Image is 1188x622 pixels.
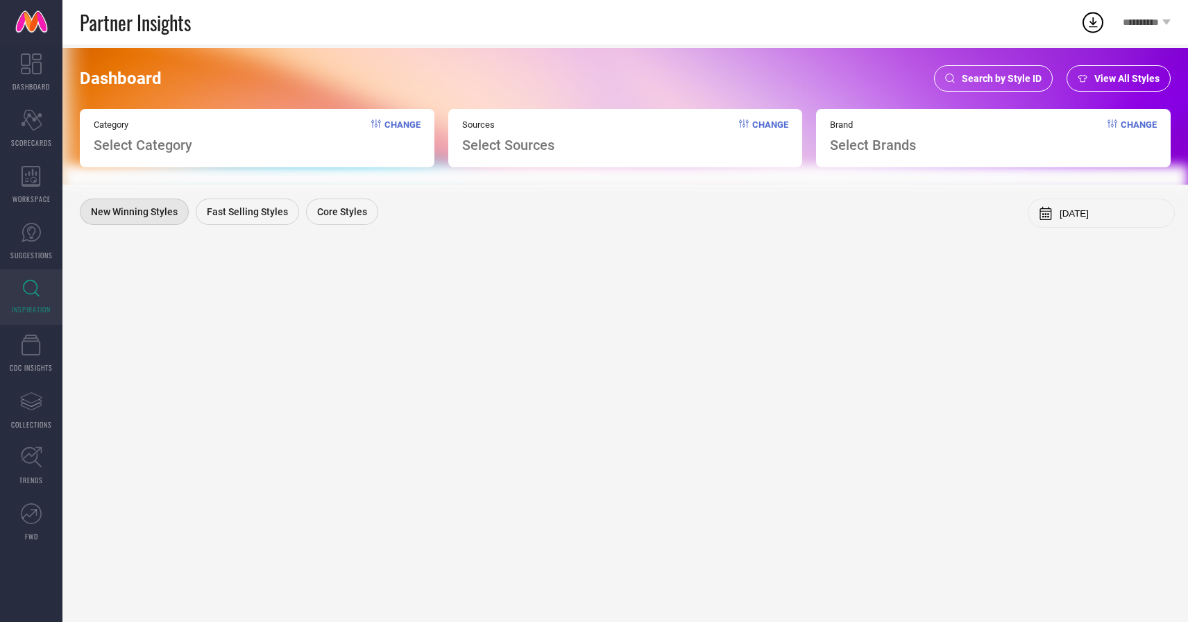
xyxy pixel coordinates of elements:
span: Brand [830,119,916,130]
span: FWD [25,531,38,541]
span: Select Category [94,137,192,153]
span: SCORECARDS [11,137,52,148]
span: Category [94,119,192,130]
span: Sources [462,119,554,130]
div: Open download list [1080,10,1105,35]
span: WORKSPACE [12,194,51,204]
span: View All Styles [1094,73,1160,84]
span: New Winning Styles [91,206,178,217]
span: DASHBOARD [12,81,50,92]
span: CDC INSIGHTS [10,362,53,373]
span: Change [752,119,788,153]
span: Partner Insights [80,8,191,37]
span: SUGGESTIONS [10,250,53,260]
span: Select Sources [462,137,554,153]
span: Dashboard [80,69,162,88]
span: COLLECTIONS [11,419,52,430]
span: Select Brands [830,137,916,153]
span: INSPIRATION [12,304,51,314]
input: Select month [1060,208,1164,219]
span: Core Styles [317,206,367,217]
span: Change [384,119,421,153]
span: Fast Selling Styles [207,206,288,217]
span: Search by Style ID [962,73,1042,84]
span: TRENDS [19,475,43,485]
span: Change [1121,119,1157,153]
